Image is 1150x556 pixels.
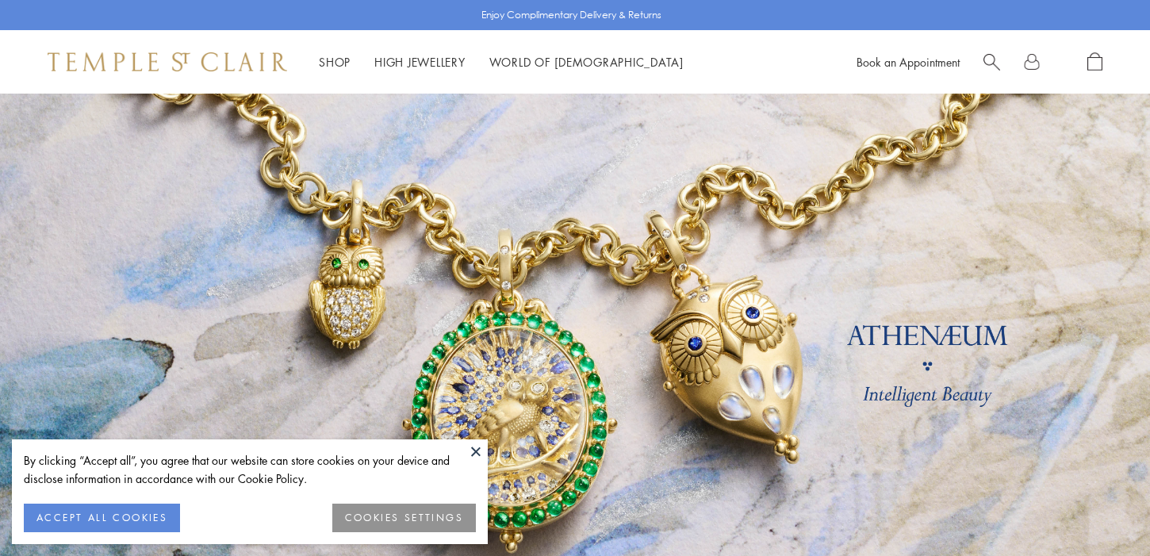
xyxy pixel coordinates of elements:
[1087,52,1102,72] a: Open Shopping Bag
[481,7,661,23] p: Enjoy Complimentary Delivery & Returns
[319,52,684,72] nav: Main navigation
[332,504,476,532] button: COOKIES SETTINGS
[489,54,684,70] a: World of [DEMOGRAPHIC_DATA]World of [DEMOGRAPHIC_DATA]
[24,504,180,532] button: ACCEPT ALL COOKIES
[319,54,351,70] a: ShopShop
[48,52,287,71] img: Temple St. Clair
[857,54,960,70] a: Book an Appointment
[983,52,1000,72] a: Search
[24,451,476,488] div: By clicking “Accept all”, you agree that our website can store cookies on your device and disclos...
[374,54,466,70] a: High JewelleryHigh Jewellery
